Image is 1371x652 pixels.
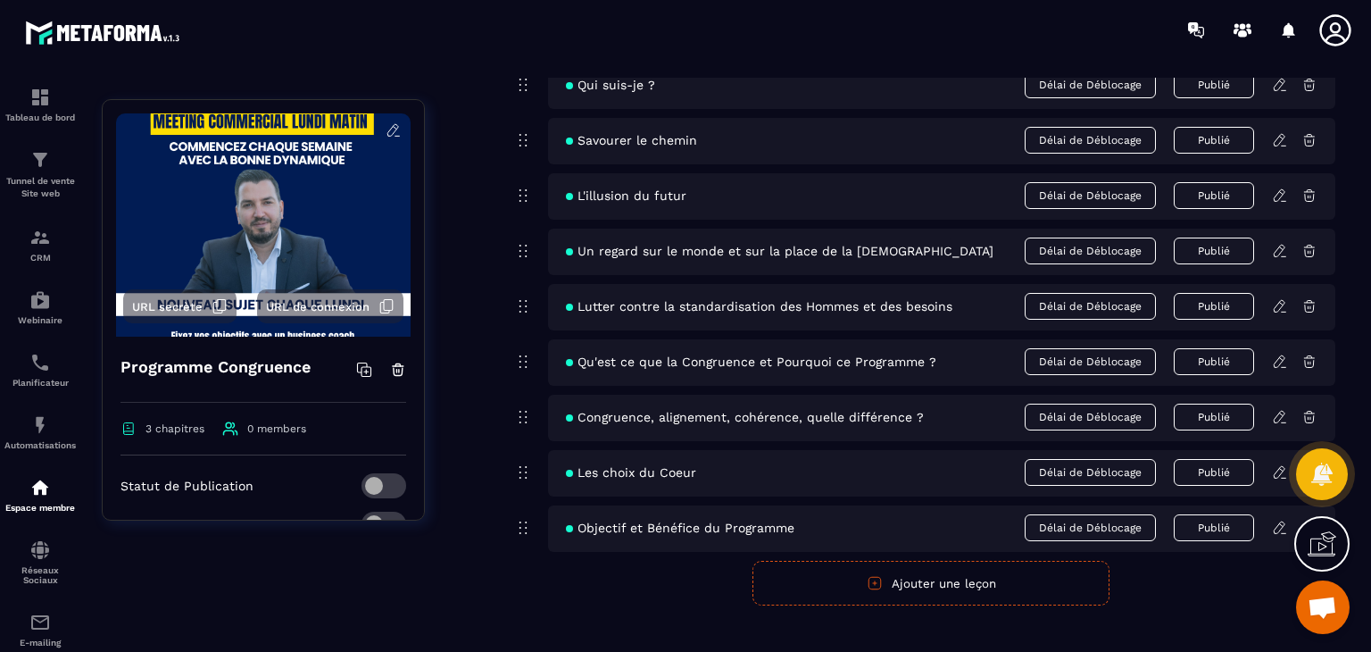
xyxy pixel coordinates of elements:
[1025,238,1156,264] span: Délai de Déblocage
[29,612,51,633] img: email
[25,16,186,49] img: logo
[566,78,655,92] span: Qui suis-je ?
[29,227,51,248] img: formation
[4,276,76,339] a: automationsautomationsWebinaire
[566,410,924,424] span: Congruence, alignement, cohérence, quelle différence ?
[4,440,76,450] p: Automatisations
[1025,514,1156,541] span: Délai de Déblocage
[4,136,76,213] a: formationformationTunnel de vente Site web
[4,73,76,136] a: formationformationTableau de bord
[1174,514,1254,541] button: Publié
[247,422,306,435] span: 0 members
[123,289,237,323] button: URL secrète
[1174,293,1254,320] button: Publié
[4,315,76,325] p: Webinaire
[1174,238,1254,264] button: Publié
[752,561,1109,606] button: Ajouter une leçon
[120,517,231,531] p: Formation Gratuit
[1174,348,1254,375] button: Publié
[4,503,76,513] p: Espace membre
[145,422,204,435] span: 3 chapitres
[4,253,76,263] p: CRM
[1025,127,1156,154] span: Délai de Déblocage
[1174,459,1254,486] button: Publié
[566,133,697,147] span: Savourer le chemin
[1174,127,1254,154] button: Publié
[4,526,76,598] a: social-networksocial-networkRéseaux Sociaux
[1174,404,1254,430] button: Publié
[1025,404,1156,430] span: Délai de Déblocage
[1025,348,1156,375] span: Délai de Déblocage
[566,188,686,203] span: L'illusion du futur
[4,401,76,464] a: automationsautomationsAutomatisations
[4,113,76,122] p: Tableau de bord
[116,113,411,337] img: background
[120,479,253,493] p: Statut de Publication
[4,378,76,388] p: Planificateur
[1025,293,1156,320] span: Délai de Déblocage
[120,355,311,380] h4: Programme Congruence
[566,465,696,480] span: Les choix du Coeur
[4,464,76,526] a: automationsautomationsEspace membre
[29,289,51,311] img: automations
[29,149,51,171] img: formation
[1025,182,1156,209] span: Délai de Déblocage
[1025,71,1156,98] span: Délai de Déblocage
[257,289,403,323] button: URL de connexion
[4,339,76,401] a: schedulerschedulerPlanificateur
[1025,459,1156,486] span: Délai de Déblocage
[29,414,51,436] img: automations
[29,87,51,108] img: formation
[4,213,76,276] a: formationformationCRM
[266,300,370,313] span: URL de connexion
[1174,182,1254,209] button: Publié
[566,355,936,369] span: Qu'est ce que la Congruence et Pourquoi ce Programme ?
[566,521,794,535] span: Objectif et Bénéfice du Programme
[1296,581,1350,634] div: Ouvrir le chat
[29,539,51,561] img: social-network
[4,565,76,585] p: Réseaux Sociaux
[566,244,993,258] span: Un regard sur le monde et sur la place de la [DEMOGRAPHIC_DATA]
[1174,71,1254,98] button: Publié
[566,299,952,313] span: Lutter contre la standardisation des Hommes et des besoins
[29,352,51,373] img: scheduler
[132,300,203,313] span: URL secrète
[29,477,51,498] img: automations
[4,175,76,200] p: Tunnel de vente Site web
[4,638,76,648] p: E-mailing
